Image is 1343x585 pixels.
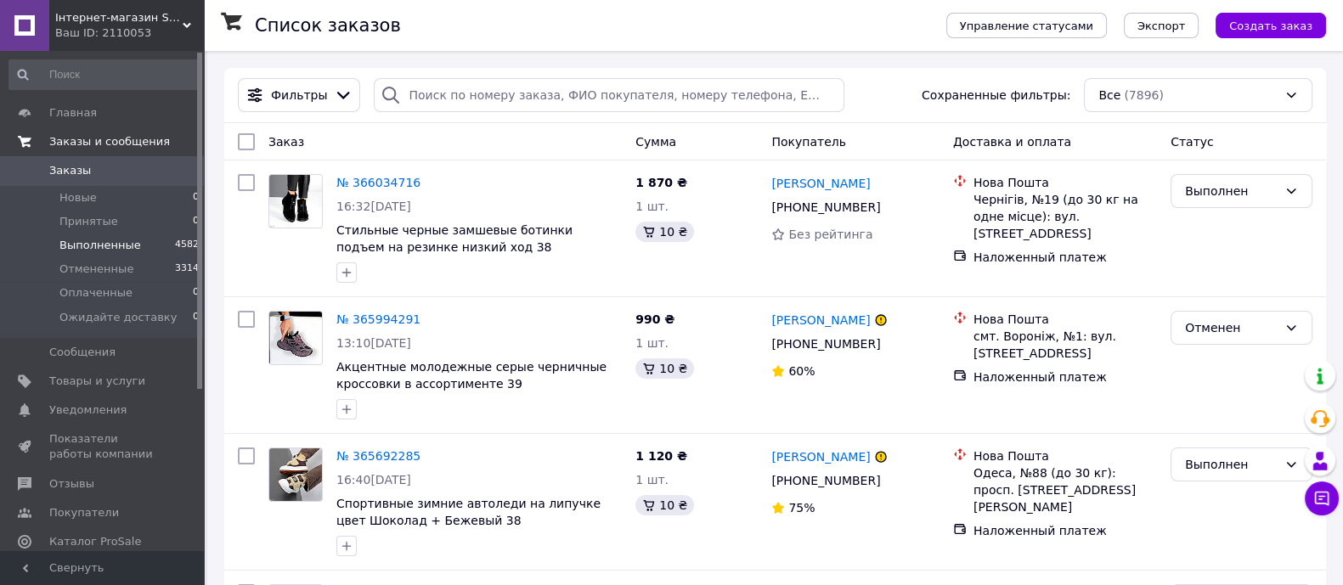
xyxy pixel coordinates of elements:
[788,501,815,515] span: 75%
[635,312,674,326] span: 990 ₴
[922,87,1070,104] span: Сохраненные фильтры:
[973,522,1157,539] div: Наложенный платеж
[268,447,323,502] a: Фото товару
[268,135,304,149] span: Заказ
[771,448,870,465] a: [PERSON_NAME]
[49,374,145,389] span: Товары и услуги
[768,195,883,219] div: [PHONE_NUMBER]
[59,310,177,325] span: Ожидайте доставку
[49,402,127,418] span: Уведомления
[336,449,420,463] a: № 365692285
[336,223,573,254] a: Стильные черные замшевые ботинки подъем на резинке низкий ход 38
[788,364,815,378] span: 60%
[193,285,199,301] span: 0
[1305,481,1339,515] button: Чат с покупателем
[59,285,133,301] span: Оплаченные
[946,13,1107,38] button: Управление статусами
[1216,13,1326,38] button: Создать заказ
[1229,20,1312,32] span: Создать заказ
[635,336,669,350] span: 1 шт.
[1185,455,1278,474] div: Выполнен
[336,336,411,350] span: 13:10[DATE]
[374,78,844,112] input: Поиск по номеру заказа, ФИО покупателя, номеру телефона, Email, номеру накладной
[635,473,669,487] span: 1 шт.
[1137,20,1185,32] span: Экспорт
[973,368,1157,385] div: Наложенный платеж
[59,214,118,229] span: Принятые
[1124,88,1164,102] span: (7896)
[49,534,141,549] span: Каталог ProSale
[271,87,327,104] span: Фильтры
[635,200,669,213] span: 1 шт.
[1124,13,1199,38] button: Экспорт
[973,311,1157,328] div: Нова Пошта
[953,135,1071,149] span: Доставка и оплата
[973,249,1157,266] div: Наложенный платеж
[768,332,883,356] div: [PHONE_NUMBER]
[336,176,420,189] a: № 366034716
[336,200,411,213] span: 16:32[DATE]
[973,174,1157,191] div: Нова Пошта
[175,238,199,253] span: 4582
[49,105,97,121] span: Главная
[49,345,116,360] span: Сообщения
[960,20,1093,32] span: Управление статусами
[49,476,94,492] span: Отзывы
[635,358,694,379] div: 10 ₴
[49,505,119,520] span: Покупатели
[55,10,183,25] span: Інтернет-магазин Splilkina "Trend_obuvi"
[336,497,601,527] a: Спортивные зимние автоледи на липучке цвет Шоколад + Бежевый 38
[268,174,323,228] a: Фото товару
[1199,18,1326,31] a: Создать заказ
[788,228,872,241] span: Без рейтинга
[193,214,199,229] span: 0
[336,360,607,391] a: Акцентные молодежные серые черничные кроссовки в ассортименте 39
[55,25,204,41] div: Ваш ID: 2110053
[635,222,694,242] div: 10 ₴
[269,448,322,501] img: Фото товару
[635,449,687,463] span: 1 120 ₴
[269,175,322,228] img: Фото товару
[49,431,157,462] span: Показатели работы компании
[49,134,170,149] span: Заказы и сообщения
[635,135,676,149] span: Сумма
[973,328,1157,362] div: смт. Вороніж, №1: вул. [STREET_ADDRESS]
[635,495,694,515] div: 10 ₴
[771,175,870,192] a: [PERSON_NAME]
[635,176,687,189] span: 1 870 ₴
[268,311,323,365] a: Фото товару
[771,135,846,149] span: Покупатель
[1171,135,1214,149] span: Статус
[59,238,141,253] span: Выполненные
[175,262,199,277] span: 3314
[771,312,870,329] a: [PERSON_NAME]
[1098,87,1120,104] span: Все
[193,190,199,205] span: 0
[973,447,1157,464] div: Нова Пошта
[1185,318,1278,337] div: Отменен
[8,59,200,90] input: Поиск
[193,310,199,325] span: 0
[1185,182,1278,200] div: Выполнен
[59,190,97,205] span: Новые
[49,163,91,178] span: Заказы
[973,191,1157,242] div: Чернігів, №19 (до 30 кг на одне місце): вул. [STREET_ADDRESS]
[59,262,133,277] span: Отмененные
[973,464,1157,515] div: Одеса, №88 (до 30 кг): просп. [STREET_ADDRESS][PERSON_NAME]
[336,312,420,326] a: № 365994291
[768,469,883,492] div: [PHONE_NUMBER]
[269,312,322,364] img: Фото товару
[336,473,411,487] span: 16:40[DATE]
[255,15,401,36] h1: Список заказов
